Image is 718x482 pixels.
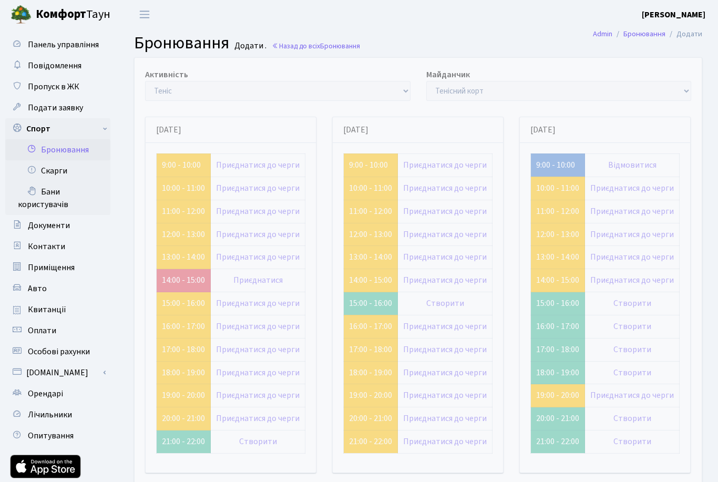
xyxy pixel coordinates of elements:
a: Приєднатися до черги [590,229,674,240]
a: Пропуск в ЖК [5,76,110,97]
a: Приєднатися до черги [216,298,300,309]
a: 12:00 - 13:00 [536,229,579,240]
small: Додати . [232,41,266,51]
td: 21:00 - 22:00 [531,430,585,454]
a: 16:00 - 17:00 [162,321,205,332]
td: 18:00 - 19:00 [531,361,585,384]
a: Створити [613,413,651,424]
a: Опитування [5,425,110,446]
span: Таун [36,6,110,24]
a: Приєднатися до черги [216,182,300,194]
button: Переключити навігацію [131,6,158,23]
a: 18:00 - 19:00 [349,367,392,378]
a: Приєднатися до черги [216,367,300,378]
div: [DATE] [520,117,690,143]
nav: breadcrumb [577,23,718,45]
a: 10:00 - 11:00 [349,182,392,194]
span: Авто [28,283,47,294]
a: Створити [613,321,651,332]
td: 16:00 - 17:00 [531,315,585,338]
a: 18:00 - 19:00 [162,367,205,378]
span: Контакти [28,241,65,252]
a: Документи [5,215,110,236]
a: Приєднатися до черги [590,389,674,401]
span: Бронювання [134,31,229,55]
span: Орендарі [28,388,63,399]
a: Приєднатися до черги [590,206,674,217]
a: 17:00 - 18:00 [349,344,392,355]
a: Особові рахунки [5,341,110,362]
a: Створити [613,344,651,355]
a: 11:00 - 12:00 [349,206,392,217]
a: Приєднатися до черги [216,206,300,217]
a: Приміщення [5,257,110,278]
label: Активність [145,68,188,81]
a: 11:00 - 12:00 [536,206,579,217]
a: Приєднатися до черги [403,251,487,263]
span: Документи [28,220,70,231]
a: 20:00 - 21:00 [162,413,205,424]
a: 19:00 - 20:00 [162,389,205,401]
span: Пропуск в ЖК [28,81,79,93]
a: Назад до всіхБронювання [272,41,360,51]
a: Панель управління [5,34,110,55]
a: 14:00 - 15:00 [162,274,205,286]
a: 17:00 - 18:00 [162,344,205,355]
a: Подати заявку [5,97,110,118]
span: Особові рахунки [28,346,90,357]
a: 13:00 - 14:00 [349,251,392,263]
span: Повідомлення [28,60,81,71]
a: Створити [613,367,651,378]
a: 9:00 - 10:00 [162,159,201,171]
a: Бронювання [623,28,665,39]
a: Лічильники [5,404,110,425]
a: 12:00 - 13:00 [349,229,392,240]
a: Приєднатися до черги [403,436,487,447]
span: Подати заявку [28,102,83,114]
a: Квитанції [5,299,110,320]
a: Приєднатися до черги [216,389,300,401]
a: Спорт [5,118,110,139]
a: [DOMAIN_NAME] [5,362,110,383]
a: Приєднатися до черги [216,251,300,263]
a: 9:00 - 10:00 [536,159,575,171]
a: Створити [613,298,651,309]
a: Приєднатися до черги [403,321,487,332]
a: [PERSON_NAME] [642,8,705,21]
a: 10:00 - 11:00 [536,182,579,194]
a: Авто [5,278,110,299]
a: Приєднатися до черги [216,321,300,332]
img: logo.png [11,4,32,25]
div: [DATE] [333,117,503,143]
a: Приєднатися до черги [590,274,674,286]
a: Приєднатися до черги [403,206,487,217]
a: Приєднатися до черги [216,344,300,355]
a: Контакти [5,236,110,257]
span: Приміщення [28,262,75,273]
a: Створити [426,298,464,309]
a: 12:00 - 13:00 [162,229,205,240]
li: Додати [665,28,702,40]
a: Скарги [5,160,110,181]
a: 20:00 - 21:00 [349,413,392,424]
a: Створити [239,436,277,447]
td: 17:00 - 18:00 [531,338,585,361]
a: 19:00 - 20:00 [536,389,579,401]
a: 14:00 - 15:00 [536,274,579,286]
a: 9:00 - 10:00 [349,159,388,171]
td: 20:00 - 21:00 [531,407,585,430]
span: Оплати [28,325,56,336]
div: [DATE] [146,117,316,143]
b: [PERSON_NAME] [642,9,705,20]
a: Бронювання [5,139,110,160]
label: Майданчик [426,68,470,81]
a: Повідомлення [5,55,110,76]
a: Приєднатися до черги [403,182,487,194]
a: Приєднатися до черги [216,413,300,424]
span: Бронювання [320,41,360,51]
a: Приєднатися до черги [403,389,487,401]
a: Admin [593,28,612,39]
a: 13:00 - 14:00 [536,251,579,263]
a: Створити [613,436,651,447]
a: 15:00 - 16:00 [162,298,205,309]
